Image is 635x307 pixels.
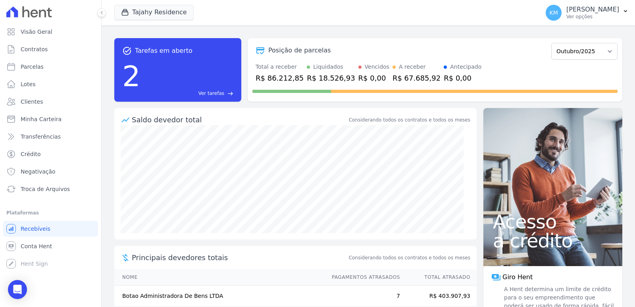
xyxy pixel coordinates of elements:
[3,111,98,127] a: Minha Carteira
[502,272,533,282] span: Giro Hent
[122,56,140,97] div: 2
[450,63,481,71] div: Antecipado
[21,185,70,193] span: Troca de Arquivos
[549,10,558,15] span: KM
[400,269,477,286] th: Total Atrasado
[132,252,347,263] span: Principais devedores totais
[114,286,324,307] td: Botao Administradora De Bens LTDA
[144,90,233,97] a: Ver tarefas east
[3,76,98,92] a: Lotes
[313,63,343,71] div: Liquidados
[21,63,44,71] span: Parcelas
[256,63,304,71] div: Total a receber
[21,133,61,141] span: Transferências
[135,46,192,56] span: Tarefas em aberto
[349,116,470,124] div: Considerando todos os contratos e todos os meses
[307,73,355,83] div: R$ 18.526,93
[21,28,52,36] span: Visão Geral
[3,146,98,162] a: Crédito
[3,181,98,197] a: Troca de Arquivos
[21,242,52,250] span: Conta Hent
[21,80,36,88] span: Lotes
[21,168,56,176] span: Negativação
[132,114,347,125] div: Saldo devedor total
[3,221,98,237] a: Recebíveis
[268,46,331,55] div: Posição de parcelas
[400,286,477,307] td: R$ 403.907,93
[3,24,98,40] a: Visão Geral
[198,90,224,97] span: Ver tarefas
[324,269,400,286] th: Pagamentos Atrasados
[393,73,441,83] div: R$ 67.685,92
[3,59,98,75] a: Parcelas
[493,212,613,231] span: Acesso
[539,2,635,24] button: KM [PERSON_NAME] Ver opções
[566,6,619,14] p: [PERSON_NAME]
[256,73,304,83] div: R$ 86.212,85
[6,208,95,218] div: Plataformas
[3,129,98,145] a: Transferências
[21,98,43,106] span: Clientes
[324,286,400,307] td: 7
[21,150,41,158] span: Crédito
[122,46,132,56] span: task_alt
[3,94,98,110] a: Clientes
[227,91,233,97] span: east
[21,45,48,53] span: Contratos
[114,269,324,286] th: Nome
[3,164,98,180] a: Negativação
[399,63,426,71] div: A receber
[8,280,27,299] div: Open Intercom Messenger
[21,225,50,233] span: Recebíveis
[21,115,62,123] span: Minha Carteira
[114,5,194,20] button: Tajahy Residence
[349,254,470,261] span: Considerando todos os contratos e todos os meses
[444,73,481,83] div: R$ 0,00
[3,41,98,57] a: Contratos
[493,231,613,250] span: a crédito
[365,63,389,71] div: Vencidos
[566,14,619,20] p: Ver opções
[3,238,98,254] a: Conta Hent
[358,73,389,83] div: R$ 0,00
